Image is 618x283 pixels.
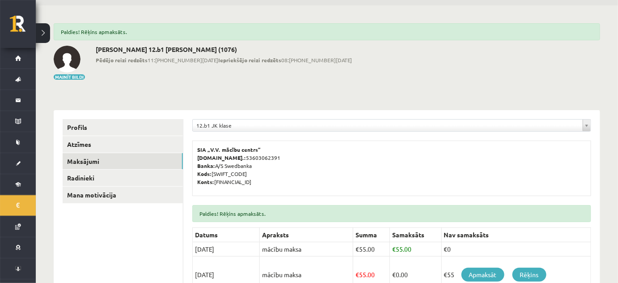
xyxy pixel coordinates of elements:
[10,16,36,38] a: Rīgas 1. Tālmācības vidusskola
[197,178,214,185] b: Konts:
[63,187,183,203] a: Mana motivācija
[461,268,504,282] a: Apmaksāt
[192,205,591,222] div: Paldies! Rēķins apmaksāts.
[193,242,260,257] td: [DATE]
[193,228,260,242] th: Datums
[196,120,579,131] span: 12.b1 JK klase
[512,268,546,282] a: Rēķins
[197,146,586,186] p: 53603062391 A/S Swedbanka [SWIFT_CODE] [FINANCIAL_ID]
[96,46,352,53] h2: [PERSON_NAME] 12.b1 [PERSON_NAME] (1076)
[197,146,261,153] b: SIA „V.V. mācību centrs”
[441,228,591,242] th: Nav samaksāts
[353,228,389,242] th: Summa
[63,153,183,170] a: Maksājumi
[197,162,215,169] b: Banka:
[54,23,600,40] div: Paldies! Rēķins apmaksāts.
[390,228,442,242] th: Samaksāts
[193,120,591,131] a: 12.b1 JK klase
[392,245,396,253] span: €
[54,74,85,80] button: Mainīt bildi
[392,270,396,279] span: €
[63,119,183,136] a: Profils
[390,242,442,257] td: 55.00
[218,56,281,64] b: Iepriekšējo reizi redzēts
[96,56,148,64] b: Pēdējo reizi redzēts
[441,242,591,257] td: €0
[197,170,212,177] b: Kods:
[96,56,352,64] span: 11:[PHONE_NUMBER][DATE] 08:[PHONE_NUMBER][DATE]
[63,136,183,153] a: Atzīmes
[260,242,353,257] td: mācību maksa
[54,46,80,73] img: Marina Galanceva
[353,242,389,257] td: 55.00
[260,228,353,242] th: Apraksts
[356,270,359,279] span: €
[63,170,183,186] a: Radinieki
[356,245,359,253] span: €
[197,154,246,161] b: [DOMAIN_NAME].:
